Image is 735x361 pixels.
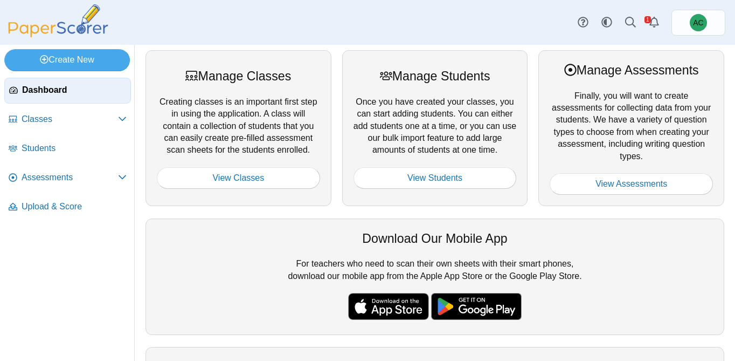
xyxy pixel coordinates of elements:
a: View Students [353,167,517,189]
a: Students [4,136,131,162]
div: Finally, you will want to create assessments for collecting data from your students. We have a va... [538,50,724,206]
img: PaperScorer [4,4,112,37]
a: Classes [4,107,131,133]
a: View Classes [157,167,320,189]
a: Andrew Christman [671,10,725,36]
a: Assessments [4,165,131,191]
a: Alerts [642,11,666,35]
img: apple-store-badge.svg [348,293,429,320]
span: Upload & Score [22,201,127,213]
div: Once you have created your classes, you can start adding students. You can either add students on... [342,50,528,206]
div: Manage Students [353,67,517,85]
div: Manage Classes [157,67,320,85]
div: For teachers who need to scan their own sheets with their smart phones, download our mobile app f... [145,219,724,335]
span: Assessments [22,172,118,183]
span: Andrew Christman [690,14,707,31]
span: Students [22,142,127,154]
span: Classes [22,113,118,125]
img: google-play-badge.png [431,293,522,320]
div: Creating classes is an important first step in using the application. A class will contain a coll... [145,50,331,206]
span: Dashboard [22,84,126,96]
span: Andrew Christman [693,19,703,26]
a: Dashboard [4,78,131,104]
div: Manage Assessments [550,62,713,79]
a: Create New [4,49,130,71]
a: View Assessments [550,173,713,195]
a: Upload & Score [4,194,131,220]
a: PaperScorer [4,30,112,39]
div: Download Our Mobile App [157,230,713,247]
